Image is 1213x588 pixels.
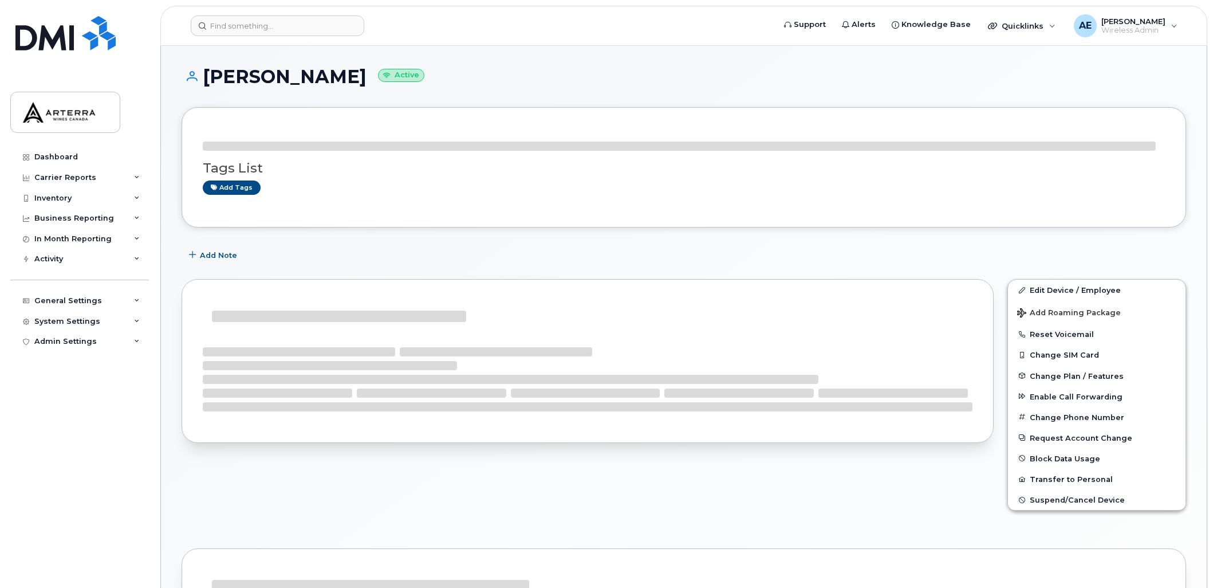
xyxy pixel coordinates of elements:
[1008,469,1186,489] button: Transfer to Personal
[182,66,1186,87] h1: [PERSON_NAME]
[203,181,261,195] a: Add tags
[1008,344,1186,365] button: Change SIM Card
[200,250,237,261] span: Add Note
[1008,280,1186,300] a: Edit Device / Employee
[1008,386,1186,407] button: Enable Call Forwarding
[1008,448,1186,469] button: Block Data Usage
[1030,371,1124,380] span: Change Plan / Features
[182,245,247,265] button: Add Note
[1008,407,1186,428] button: Change Phone Number
[1008,300,1186,324] button: Add Roaming Package
[1008,324,1186,344] button: Reset Voicemail
[378,69,424,82] small: Active
[203,161,1165,175] h3: Tags List
[1030,392,1123,401] span: Enable Call Forwarding
[1017,308,1121,319] span: Add Roaming Package
[1008,489,1186,510] button: Suspend/Cancel Device
[1008,428,1186,448] button: Request Account Change
[1008,366,1186,386] button: Change Plan / Features
[1030,496,1125,504] span: Suspend/Cancel Device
